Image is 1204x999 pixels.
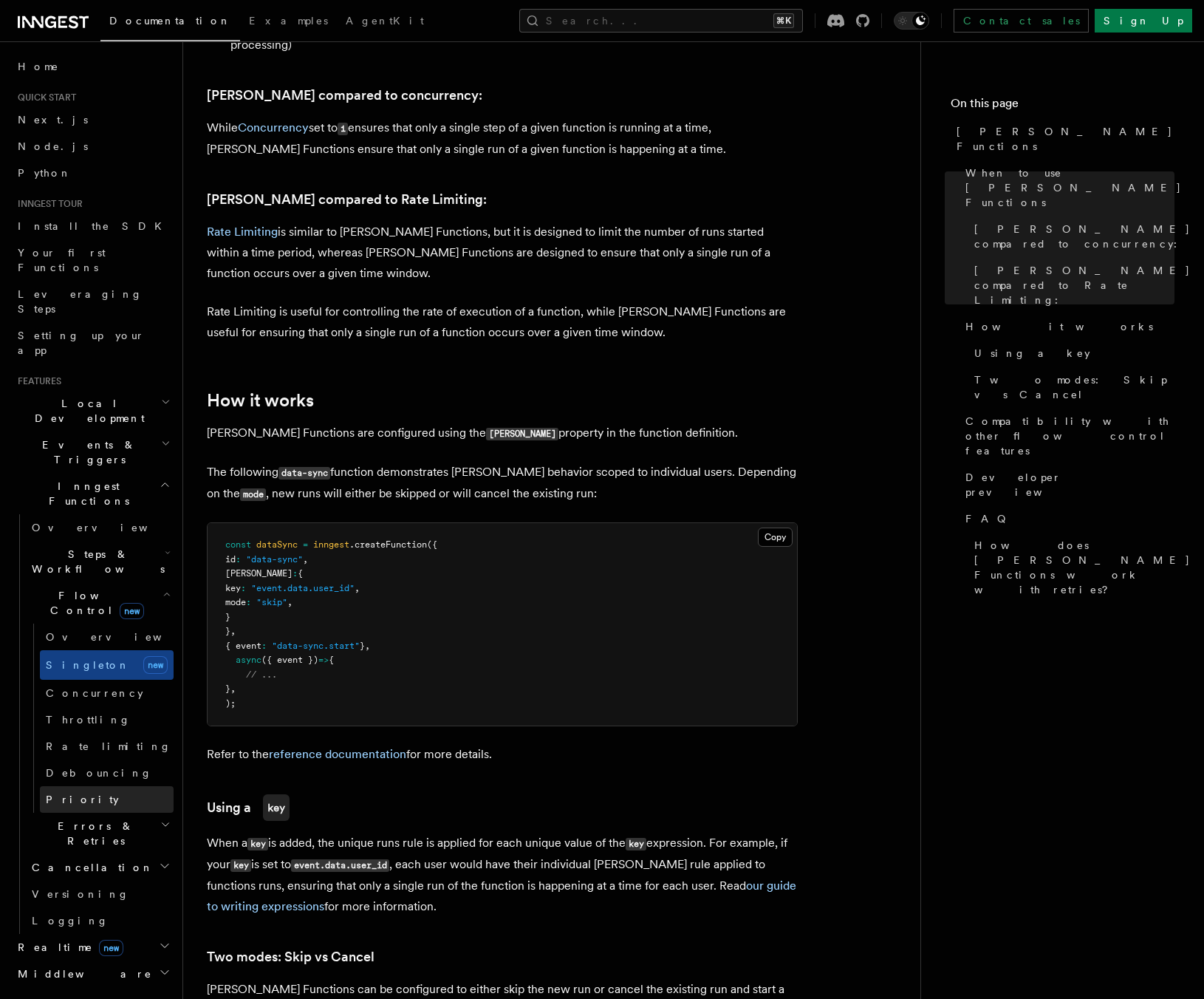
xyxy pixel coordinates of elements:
[968,216,1174,257] a: [PERSON_NAME] compared to concurrency:
[12,133,174,160] a: Node.js
[957,124,1174,154] span: [PERSON_NAME] Functions
[251,583,355,593] span: "event.data.user_id"
[287,597,293,607] span: ,
[626,838,646,850] code: key
[951,118,1174,160] a: [PERSON_NAME] Functions
[32,888,129,900] span: Versioning
[32,522,184,533] span: Overview
[143,656,168,674] span: new
[349,539,427,550] span: .createFunction
[256,539,298,550] span: dataSync
[230,859,251,872] code: key
[12,106,174,133] a: Next.js
[303,554,308,565] span: ,
[26,547,165,576] span: Steps & Workflows
[261,641,267,651] span: :
[12,479,160,508] span: Inngest Functions
[486,428,558,440] code: [PERSON_NAME]
[249,15,328,27] span: Examples
[974,538,1191,597] span: How does [PERSON_NAME] Functions work with retries?
[230,626,236,636] span: ,
[12,396,161,426] span: Local Development
[225,683,230,694] span: }
[100,4,240,41] a: Documentation
[269,747,406,761] a: reference documentation
[12,239,174,281] a: Your first Functions
[241,583,246,593] span: :
[954,9,1089,33] a: Contact sales
[207,423,798,444] p: [PERSON_NAME] Functions are configured using the property in the function definition.
[346,15,424,27] span: AgentKit
[40,624,174,650] a: Overview
[278,467,330,480] code: data-sync
[12,514,174,934] div: Inngest Functions
[12,281,174,322] a: Leveraging Steps
[207,85,482,106] a: [PERSON_NAME] compared to concurrency:
[240,4,337,40] a: Examples
[360,641,365,651] span: }
[40,706,174,733] a: Throttling
[18,220,171,232] span: Install the SDK
[12,473,174,514] button: Inngest Functions
[225,539,251,550] span: const
[12,940,123,955] span: Realtime
[1095,9,1192,33] a: Sign Up
[291,859,389,872] code: event.data.user_id
[313,539,349,550] span: inngest
[758,528,793,547] button: Copy
[225,641,261,651] span: { event
[965,470,1174,499] span: Developer preview
[236,554,241,565] span: :
[12,966,152,981] span: Middleware
[40,733,174,760] a: Rate limiting
[207,744,798,765] p: Refer to the for more details.
[965,414,1174,458] span: Compatibility with other flow control features
[12,92,76,103] span: Quick start
[46,687,143,699] span: Concurrency
[974,372,1174,402] span: Two modes: Skip vs Cancel
[12,375,61,387] span: Features
[40,650,174,680] a: Singletonnew
[225,597,246,607] span: mode
[26,514,174,541] a: Overview
[951,95,1174,118] h4: On this page
[318,655,329,665] span: =>
[18,114,88,126] span: Next.js
[293,568,298,579] span: :
[26,541,174,582] button: Steps & Workflows
[40,786,174,813] a: Priority
[207,225,278,239] a: Rate Limiting
[225,568,293,579] span: [PERSON_NAME]
[26,860,154,875] span: Cancellation
[46,659,130,671] span: Singleton
[207,462,798,505] p: The following function demonstrates [PERSON_NAME] behavior scoped to individual users. Depending ...
[427,539,437,550] span: ({
[12,390,174,432] button: Local Development
[240,488,266,501] code: mode
[18,288,143,315] span: Leveraging Steps
[974,222,1191,251] span: [PERSON_NAME] compared to concurrency:
[18,140,88,152] span: Node.js
[46,740,171,752] span: Rate limiting
[773,13,794,28] kbd: ⌘K
[225,626,230,636] span: }
[303,539,308,550] span: =
[12,961,174,987] button: Middleware
[26,907,174,934] a: Logging
[256,597,287,607] span: "skip"
[12,934,174,961] button: Realtimenew
[26,854,174,881] button: Cancellation
[968,340,1174,366] a: Using a key
[207,794,290,821] a: Using akey
[263,794,290,821] code: key
[18,330,145,356] span: Setting up your app
[12,322,174,364] a: Setting up your app
[272,641,360,651] span: "data-sync.start"
[207,222,798,284] p: is similar to [PERSON_NAME] Functions, but it is designed to limit the number of runs started wit...
[246,597,251,607] span: :
[120,603,144,619] span: new
[207,301,798,343] p: Rate Limiting is useful for controlling the rate of execution of a function, while [PERSON_NAME] ...
[207,947,374,967] a: Two modes: Skip vs Cancel
[46,794,119,805] span: Priority
[246,669,277,680] span: // ...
